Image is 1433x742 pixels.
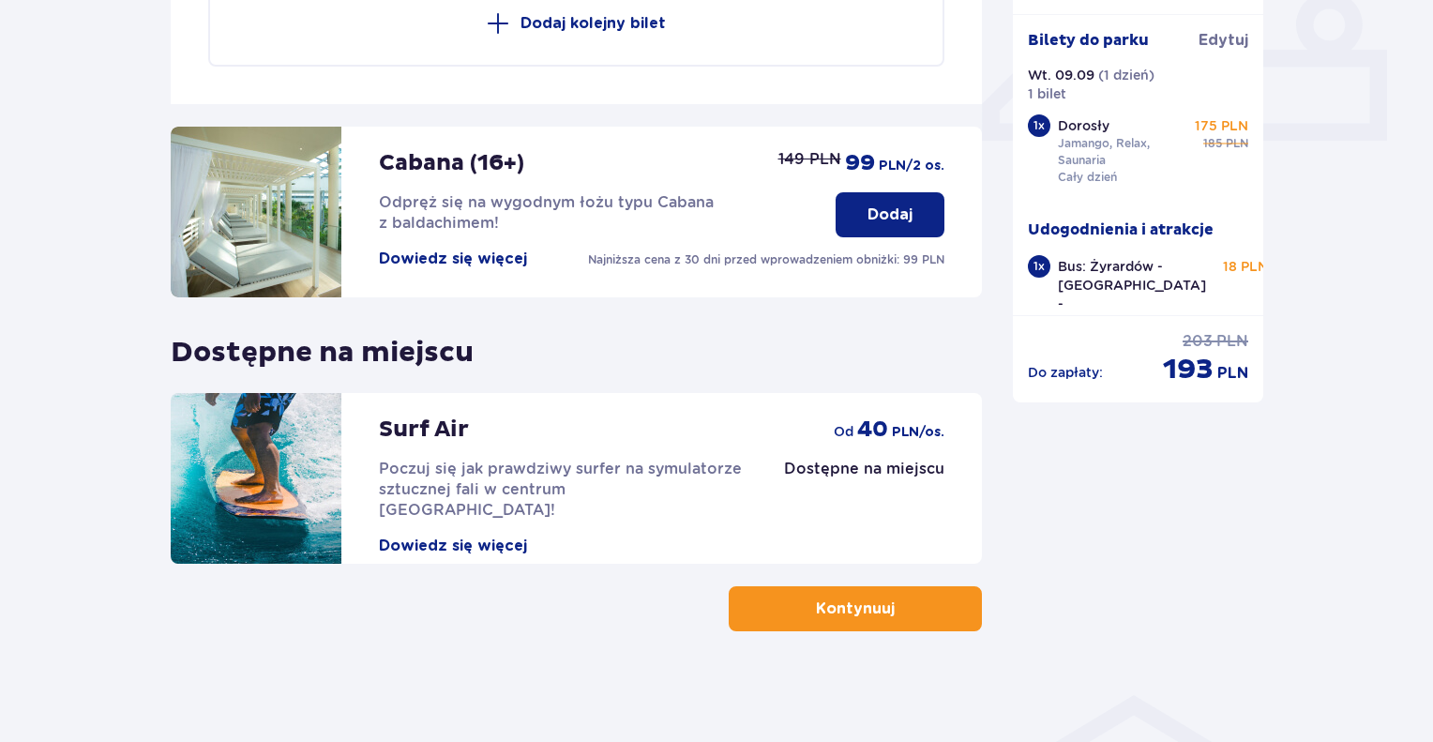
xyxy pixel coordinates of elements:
[1058,169,1117,186] p: Cały dzień
[379,249,527,269] button: Dowiedz się więcej
[1199,30,1248,51] a: Edytuj
[1183,331,1213,352] p: 203
[379,536,527,556] button: Dowiedz się więcej
[1098,66,1154,84] p: ( 1 dzień )
[1195,116,1248,135] p: 175 PLN
[379,416,469,444] p: Surf Air
[1223,257,1268,276] p: 18 PLN
[1203,135,1222,152] p: 185
[171,320,474,371] p: Dostępne na miejscu
[1058,116,1109,135] p: Dorosły
[1028,255,1050,278] div: 1 x
[1028,30,1149,51] p: Bilety do parku
[1028,114,1050,137] div: 1 x
[379,460,742,519] span: Poczuj się jak prawdziwy surfer na symulatorze sztucznej fali w centrum [GEOGRAPHIC_DATA]!
[1028,84,1066,103] p: 1 bilet
[1058,257,1206,332] p: Bus: Żyrardów - [GEOGRAPHIC_DATA] - [GEOGRAPHIC_DATA]
[729,586,982,631] button: Kontynuuj
[836,192,944,237] button: Dodaj
[784,459,944,479] p: Dostępne na miejscu
[520,13,666,34] p: Dodaj kolejny bilet
[778,149,841,170] p: 149 PLN
[1163,352,1214,387] p: 193
[1058,135,1187,169] p: Jamango, Relax, Saunaria
[1028,66,1094,84] p: Wt. 09.09
[857,416,888,444] p: 40
[171,127,341,297] img: attraction
[834,422,853,441] p: od
[379,149,524,177] p: Cabana (16+)
[379,193,714,232] span: Odpręż się na wygodnym łożu typu Cabana z baldachimem!
[816,598,895,619] p: Kontynuuj
[845,149,875,177] p: 99
[1217,363,1248,384] p: PLN
[171,393,341,564] img: attraction
[867,204,913,225] p: Dodaj
[1226,135,1248,152] p: PLN
[588,251,944,268] p: Najniższa cena z 30 dni przed wprowadzeniem obniżki: 99 PLN
[1028,220,1214,240] p: Udogodnienia i atrakcje
[1216,331,1248,352] p: PLN
[1028,363,1103,382] p: Do zapłaty :
[879,157,944,175] p: PLN /2 os.
[892,423,944,442] p: PLN /os.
